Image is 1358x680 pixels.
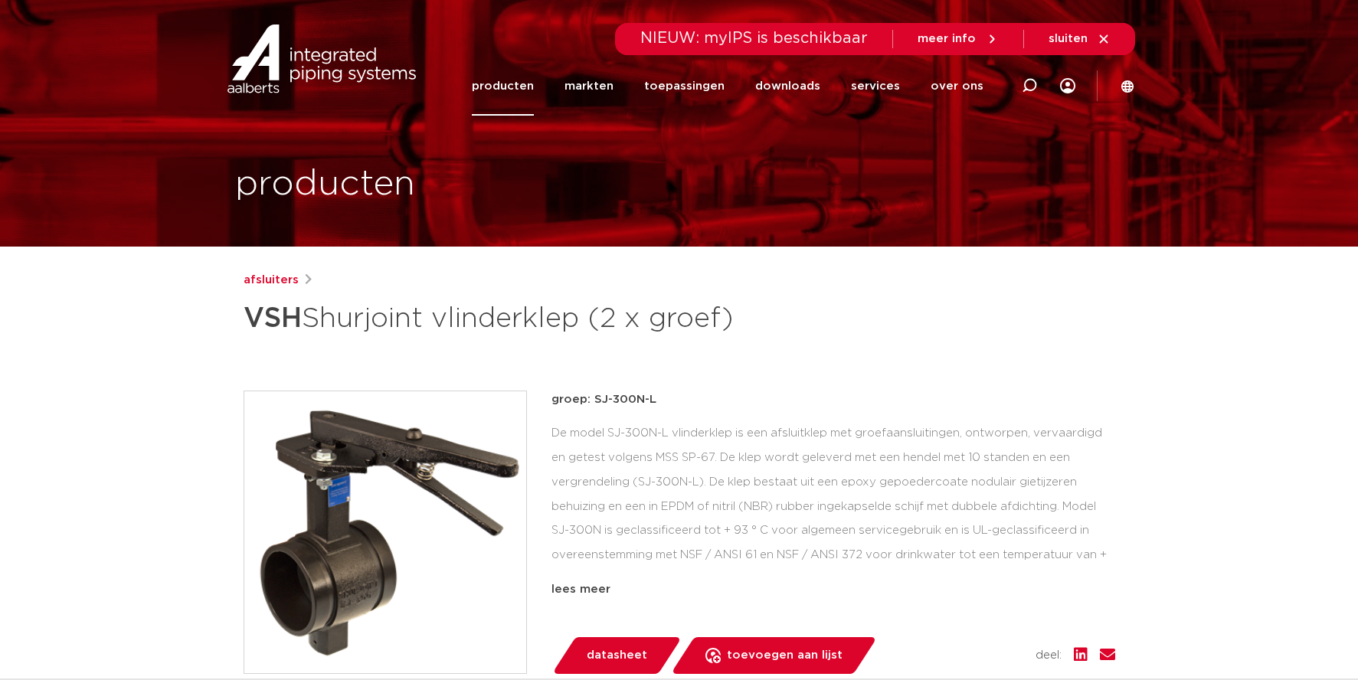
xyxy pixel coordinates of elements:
img: Product Image for VSH Shurjoint vlinderklep (2 x groef) [244,391,526,673]
span: toevoegen aan lijst [727,643,843,668]
a: toepassingen [644,57,725,116]
a: services [851,57,900,116]
span: sluiten [1049,33,1088,44]
a: markten [564,57,614,116]
div: lees meer [551,580,1115,599]
p: groep: SJ-300N-L [551,391,1115,409]
span: meer info [918,33,976,44]
a: afsluiters [244,271,299,289]
nav: Menu [472,57,983,116]
a: downloads [755,57,820,116]
span: NIEUW: myIPS is beschikbaar [640,31,868,46]
h1: producten [235,160,415,209]
span: datasheet [587,643,647,668]
a: meer info [918,32,999,46]
span: deel: [1036,646,1062,665]
a: over ons [931,57,983,116]
strong: VSH [244,305,302,332]
a: producten [472,57,534,116]
h1: Shurjoint vlinderklep (2 x groef) [244,296,819,342]
a: sluiten [1049,32,1111,46]
a: datasheet [551,637,682,674]
div: De model SJ-300N-L vlinderklep is een afsluitklep met groefaansluitingen, ontworpen, vervaardigd ... [551,421,1115,574]
div: my IPS [1060,69,1075,103]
